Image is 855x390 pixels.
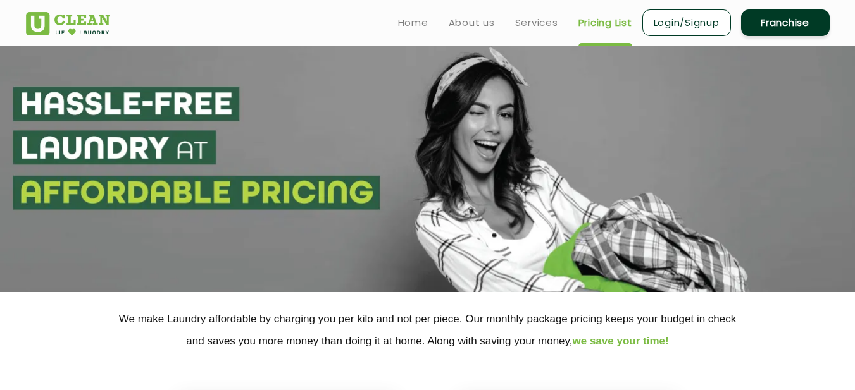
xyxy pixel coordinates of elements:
[398,15,428,30] a: Home
[515,15,558,30] a: Services
[449,15,495,30] a: About us
[26,12,110,35] img: UClean Laundry and Dry Cleaning
[573,335,669,347] span: we save your time!
[578,15,632,30] a: Pricing List
[741,9,830,36] a: Franchise
[26,308,830,352] p: We make Laundry affordable by charging you per kilo and not per piece. Our monthly package pricin...
[642,9,731,36] a: Login/Signup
